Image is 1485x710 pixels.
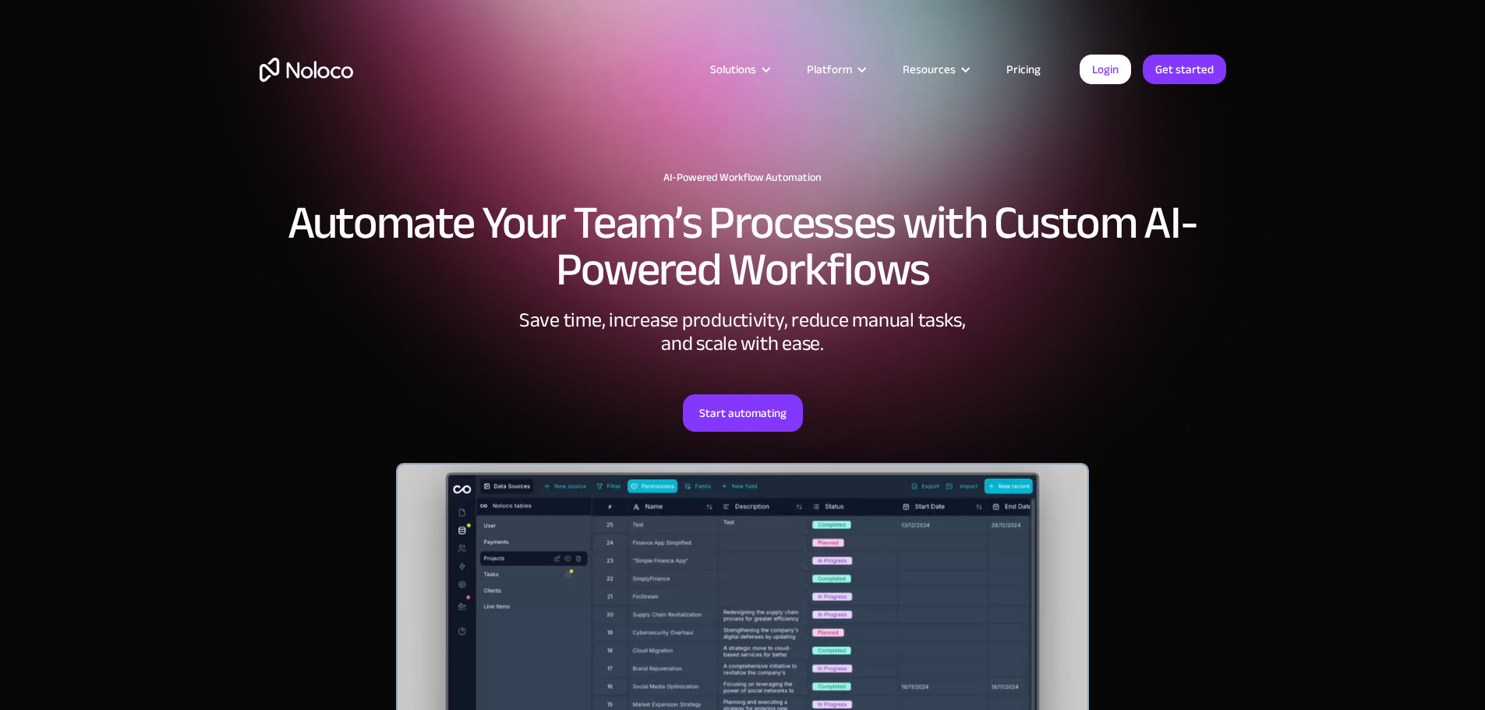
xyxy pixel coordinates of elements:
[710,59,756,79] div: Solutions
[260,200,1226,293] h2: Automate Your Team’s Processes with Custom AI-Powered Workflows
[1080,55,1131,84] a: Login
[807,59,852,79] div: Platform
[787,59,883,79] div: Platform
[987,59,1060,79] a: Pricing
[683,394,803,432] a: Start automating
[260,58,353,82] a: home
[1143,55,1226,84] a: Get started
[883,59,987,79] div: Resources
[260,171,1226,184] h1: AI-Powered Workflow Automation
[691,59,787,79] div: Solutions
[509,309,977,355] div: Save time, increase productivity, reduce manual tasks, and scale with ease.
[903,59,956,79] div: Resources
